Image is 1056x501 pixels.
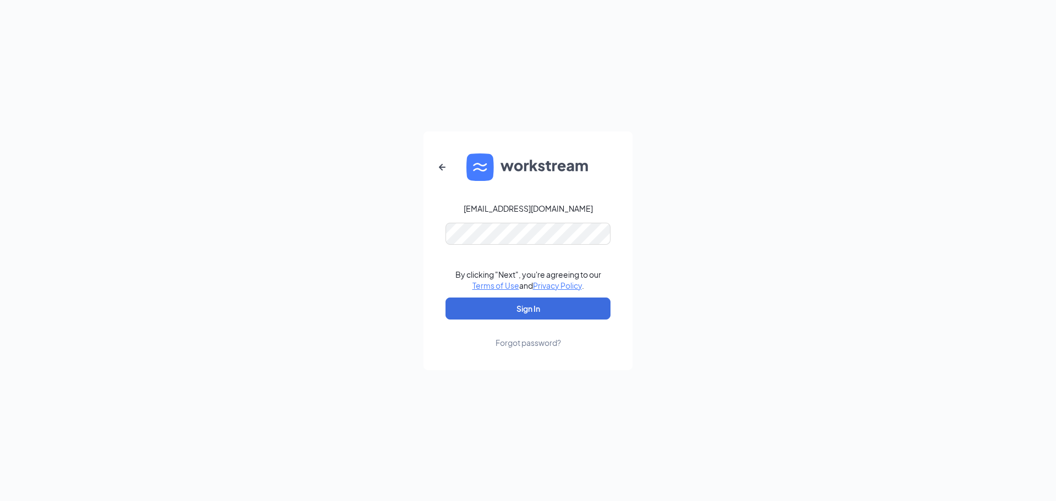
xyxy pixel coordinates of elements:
[533,280,582,290] a: Privacy Policy
[446,298,610,320] button: Sign In
[436,161,449,174] svg: ArrowLeftNew
[472,280,519,290] a: Terms of Use
[429,154,455,180] button: ArrowLeftNew
[464,203,593,214] div: [EMAIL_ADDRESS][DOMAIN_NAME]
[496,320,561,348] a: Forgot password?
[496,337,561,348] div: Forgot password?
[466,153,590,181] img: WS logo and Workstream text
[455,269,601,291] div: By clicking "Next", you're agreeing to our and .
